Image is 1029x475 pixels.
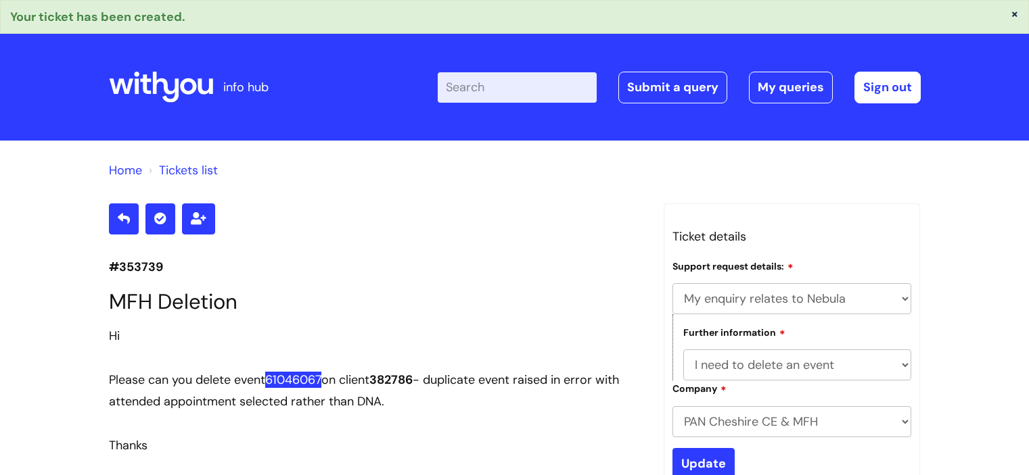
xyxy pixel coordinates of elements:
span: on client [321,372,369,388]
a: Sign out [854,72,921,103]
div: | - [438,72,921,103]
p: info hub [223,76,269,98]
input: Search [438,72,597,102]
h3: Ticket details [672,226,912,247]
a: My queries [749,72,833,103]
span: - duplicate event raised in error with attended appointment selected rather than DNA. [109,372,619,409]
li: Solution home [109,159,142,181]
label: Company [672,381,727,395]
div: Hi [109,325,643,347]
div: Thanks [109,434,643,456]
span: 61046067 [265,372,321,388]
span: 382786 [369,372,413,388]
button: × [1011,7,1019,20]
div: Please can you delete event [109,369,643,413]
a: Submit a query [618,72,727,103]
label: Further information [683,325,785,339]
label: Support request details: [672,259,794,272]
p: #353739 [109,256,643,278]
a: Tickets list [159,162,218,178]
h1: MFH Deletion [109,289,643,314]
a: Home [109,162,142,178]
li: Tickets list [145,159,218,181]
